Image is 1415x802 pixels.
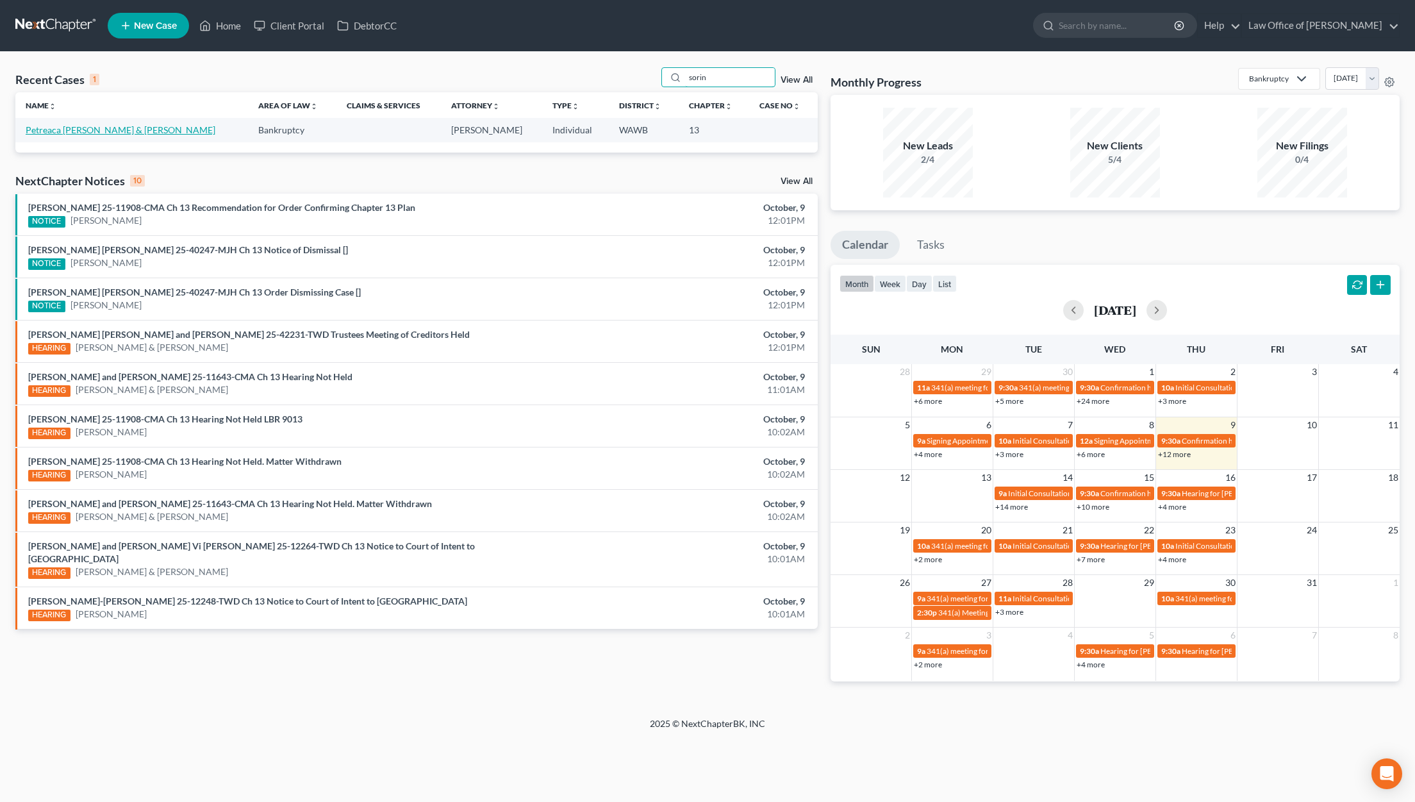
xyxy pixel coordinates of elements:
[1061,522,1074,538] span: 21
[1077,502,1109,512] a: +10 more
[1224,575,1237,590] span: 30
[1080,383,1099,392] span: 9:30a
[831,231,900,259] a: Calendar
[1175,541,1286,551] span: Initial Consultation Appointment
[451,101,500,110] a: Attorneyunfold_more
[15,72,99,87] div: Recent Cases
[554,256,805,269] div: 12:01PM
[914,555,942,564] a: +2 more
[1311,628,1318,643] span: 7
[904,628,911,643] span: 2
[1387,522,1400,538] span: 25
[985,417,993,433] span: 6
[938,608,1063,617] span: 341(a) Meeting for [PERSON_NAME]
[28,371,352,382] a: [PERSON_NAME] and [PERSON_NAME] 25-11643-CMA Ch 13 Hearing Not Held
[70,299,142,312] a: [PERSON_NAME]
[554,286,805,299] div: October, 9
[1175,594,1367,603] span: 341(a) meeting for [PERSON_NAME] & [PERSON_NAME]
[28,244,348,255] a: [PERSON_NAME] [PERSON_NAME] 25-40247-MJH Ch 13 Notice of Dismissal []
[134,21,177,31] span: New Case
[1158,502,1186,512] a: +4 more
[1143,575,1155,590] span: 29
[1392,628,1400,643] span: 8
[1066,417,1074,433] span: 7
[759,101,800,110] a: Case Nounfold_more
[917,608,937,617] span: 2:30p
[931,383,1055,392] span: 341(a) meeting for [PERSON_NAME]
[883,153,973,166] div: 2/4
[917,541,930,551] span: 10a
[193,14,247,37] a: Home
[941,344,963,355] span: Mon
[998,594,1011,603] span: 11a
[980,364,993,380] span: 29
[130,175,145,187] div: 10
[336,92,441,118] th: Claims & Services
[654,103,661,110] i: unfold_more
[1305,575,1318,590] span: 31
[70,256,142,269] a: [PERSON_NAME]
[28,343,70,355] div: HEARING
[995,449,1023,459] a: +3 more
[1013,541,1123,551] span: Initial Consultation Appointment
[554,214,805,227] div: 12:01PM
[679,118,750,142] td: 13
[1061,470,1074,485] span: 14
[554,426,805,439] div: 10:02AM
[1094,303,1136,317] h2: [DATE]
[995,396,1023,406] a: +5 more
[76,510,228,523] a: [PERSON_NAME] & [PERSON_NAME]
[1077,449,1105,459] a: +6 more
[1059,13,1176,37] input: Search by name...
[28,610,70,621] div: HEARING
[554,595,805,608] div: October, 9
[554,244,805,256] div: October, 9
[1311,364,1318,380] span: 3
[554,341,805,354] div: 12:01PM
[572,103,579,110] i: unfold_more
[28,216,65,228] div: NOTICE
[1061,575,1074,590] span: 28
[554,497,805,510] div: October, 9
[1061,364,1074,380] span: 30
[1080,489,1099,498] span: 9:30a
[917,594,925,603] span: 9a
[1080,646,1099,656] span: 9:30a
[331,14,403,37] a: DebtorCC
[554,553,805,565] div: 10:01AM
[898,470,911,485] span: 12
[1019,383,1143,392] span: 341(a) meeting for [PERSON_NAME]
[492,103,500,110] i: unfold_more
[554,455,805,468] div: October, 9
[28,385,70,397] div: HEARING
[995,502,1028,512] a: +14 more
[542,118,609,142] td: Individual
[1351,344,1367,355] span: Sat
[1257,138,1347,153] div: New Filings
[1161,489,1180,498] span: 9:30a
[1100,489,1314,498] span: Confirmation hearing for [PERSON_NAME] & [PERSON_NAME]
[90,74,99,85] div: 1
[554,328,805,341] div: October, 9
[342,717,1073,740] div: 2025 © NextChapterBK, INC
[998,489,1007,498] span: 9a
[1305,417,1318,433] span: 10
[28,329,470,340] a: [PERSON_NAME] [PERSON_NAME] and [PERSON_NAME] 25-42231-TWD Trustees Meeting of Creditors Held
[1077,555,1105,564] a: +7 more
[980,522,993,538] span: 20
[1392,575,1400,590] span: 1
[554,413,805,426] div: October, 9
[689,101,732,110] a: Chapterunfold_more
[76,608,147,621] a: [PERSON_NAME]
[28,301,65,312] div: NOTICE
[914,396,942,406] a: +6 more
[258,101,318,110] a: Area of Lawunfold_more
[28,470,70,481] div: HEARING
[28,512,70,524] div: HEARING
[781,177,813,186] a: View All
[554,608,805,621] div: 10:01AM
[1229,628,1237,643] span: 6
[998,383,1018,392] span: 9:30a
[985,628,993,643] span: 3
[310,103,318,110] i: unfold_more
